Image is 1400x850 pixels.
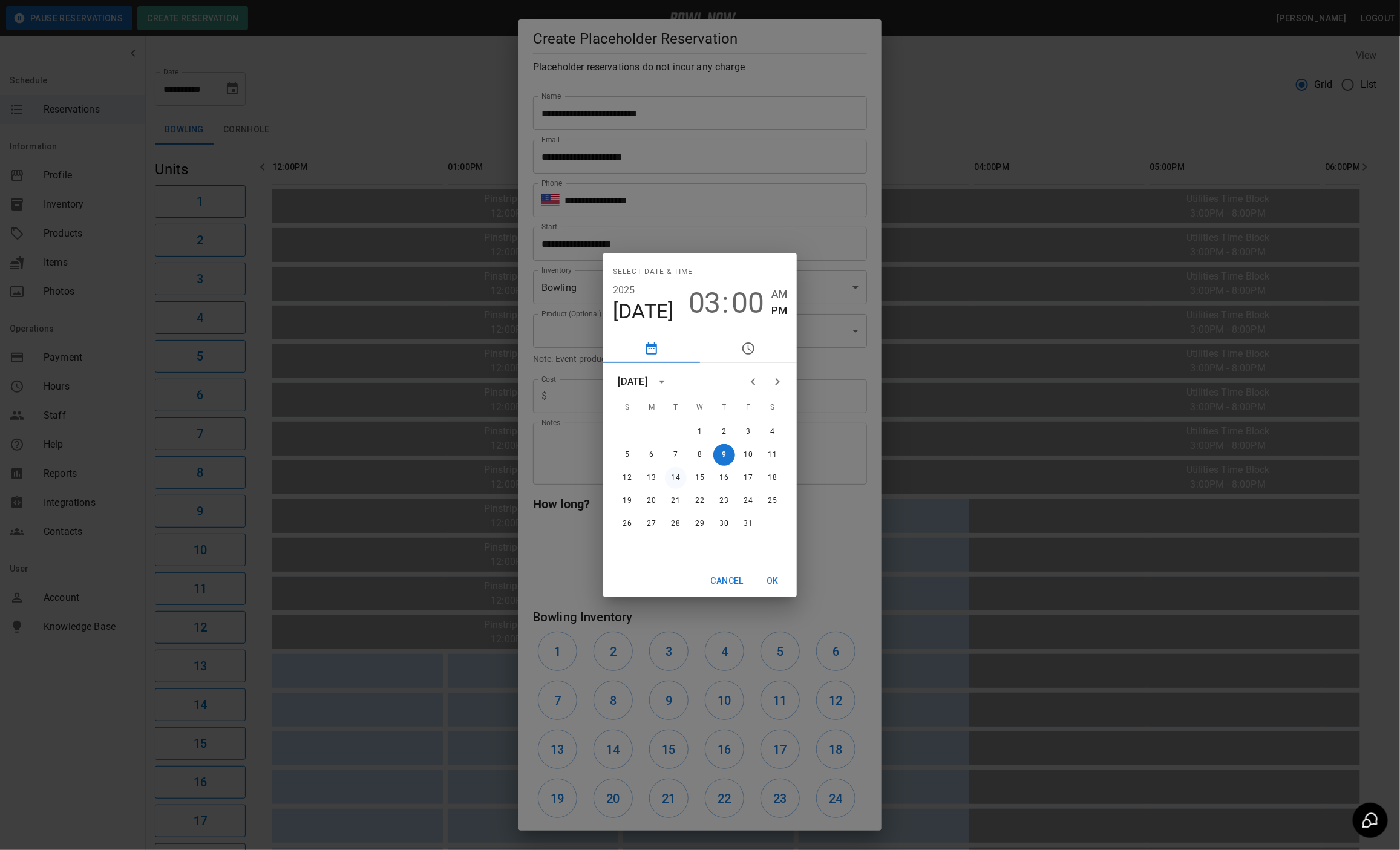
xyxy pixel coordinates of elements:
button: 22 [689,490,711,512]
button: 31 [738,513,759,535]
button: 12 [617,467,638,489]
button: pick date [603,334,700,363]
button: 27 [641,513,662,535]
button: 18 [762,467,783,489]
button: 29 [689,513,711,535]
button: PM [772,302,787,319]
button: calendar view is open, switch to year view [652,371,672,392]
button: 00 [732,286,765,320]
button: 8 [689,444,711,466]
button: 17 [738,467,759,489]
button: 26 [617,513,638,535]
button: 10 [738,444,759,466]
button: 20 [641,490,662,512]
span: Select date & time [613,263,693,282]
button: 11 [762,444,783,466]
span: : [722,286,730,320]
button: 03 [689,286,721,320]
span: Saturday [762,396,783,420]
button: pick time [700,334,797,363]
button: Cancel [706,570,748,592]
span: Sunday [617,396,638,420]
button: 14 [665,467,687,489]
button: 6 [641,444,662,466]
button: OK [753,570,792,592]
button: 2 [713,421,735,443]
span: Friday [738,396,759,420]
button: 7 [665,444,687,466]
span: Monday [641,396,662,420]
button: Next month [765,370,790,394]
button: 23 [713,490,735,512]
button: 3 [738,421,759,443]
button: 2025 [613,282,635,299]
button: 16 [713,467,735,489]
button: 4 [762,421,783,443]
button: 1 [689,421,711,443]
button: Previous month [741,370,765,394]
div: [DATE] [618,374,648,389]
button: AM [772,286,787,302]
button: 5 [617,444,638,466]
span: Wednesday [689,396,711,420]
button: 24 [738,490,759,512]
span: Tuesday [665,396,687,420]
button: 25 [762,490,783,512]
button: 30 [713,513,735,535]
button: 21 [665,490,687,512]
button: 19 [617,490,638,512]
button: [DATE] [613,299,674,324]
span: Thursday [713,396,735,420]
button: 15 [689,467,711,489]
button: 9 [713,444,735,466]
button: 13 [641,467,662,489]
button: 28 [665,513,687,535]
